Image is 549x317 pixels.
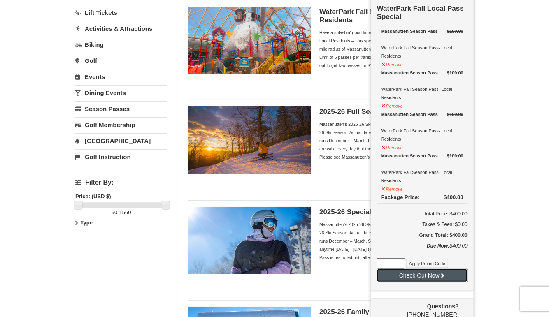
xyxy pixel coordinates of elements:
[75,85,167,100] a: Dining Events
[381,58,403,69] button: Remove
[75,117,167,132] a: Golf Membership
[444,193,463,201] div: $400.00
[406,259,448,268] button: Apply Promo Code
[75,193,111,199] strong: Price: (USD $)
[188,207,311,274] img: 6619937-198-dda1df27.jpg
[377,220,468,229] div: Taxes & Fees: $0.00
[381,183,403,193] button: Remove
[188,7,311,74] img: 6619937-212-8c750e5f.jpg
[75,37,167,52] a: Biking
[75,133,167,148] a: [GEOGRAPHIC_DATA]
[381,27,463,60] div: WaterPark Fall Season Pass- Local Residents
[119,209,131,215] span: 1560
[75,179,167,186] h4: Filter By:
[319,208,463,216] h5: 2025-26 Special Value Season Pass - Adult
[319,220,463,261] div: Massanutten's 2025-26 Ski Season Passes are valid throughout the 2025-26 Ski Season. Actual dates...
[75,149,167,164] a: Golf Instruction
[427,303,459,310] strong: Questions?
[381,69,463,77] div: Massanutten Season Pass
[75,69,167,84] a: Events
[381,110,463,143] div: WaterPark Fall Season Pass- Local Residents
[381,110,463,118] div: Massanutten Season Pass
[447,153,463,158] del: $100.00
[427,243,449,249] strong: Due Now:
[319,120,463,161] div: Massanutten's 2025-26 Ski Season Passes are valid throughout the 2025-26 Ski Season. Actual dates...
[188,106,311,174] img: 6619937-208-2295c65e.jpg
[381,27,463,35] div: Massanutten Season Pass
[75,5,167,20] a: Lift Tickets
[75,101,167,116] a: Season Passes
[381,152,463,185] div: WaterPark Fall Season Pass- Local Residents
[112,209,117,215] span: 90
[319,28,463,69] div: Have a splashin' good time all fall at Massanutten WaterPark! Exclusive for Local Residents – Thi...
[319,108,463,116] h5: 2025-26 Full Season Individual Ski Pass
[377,242,468,258] div: $400.00
[377,231,468,239] h5: Grand Total: $400.00
[447,29,463,34] del: $100.00
[381,194,420,200] span: Package Price:
[381,141,403,152] button: Remove
[377,5,464,21] strong: WaterPark Fall Local Pass Special
[319,308,463,316] h5: 2025-26 Family of 3 Ski Season Passes
[377,210,468,218] h6: Total Price: $400.00
[447,112,463,117] del: $100.00
[81,220,93,226] strong: Type
[75,208,167,217] label: -
[447,70,463,75] del: $100.00
[75,53,167,68] a: Golf
[377,269,468,282] button: Check Out Now
[381,152,463,160] div: Massanutten Season Pass
[381,100,403,110] button: Remove
[75,21,167,36] a: Activities & Attractions
[319,8,463,24] h5: WaterPark Fall Season Pass- Local Residents
[381,69,463,102] div: WaterPark Fall Season Pass- Local Residents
